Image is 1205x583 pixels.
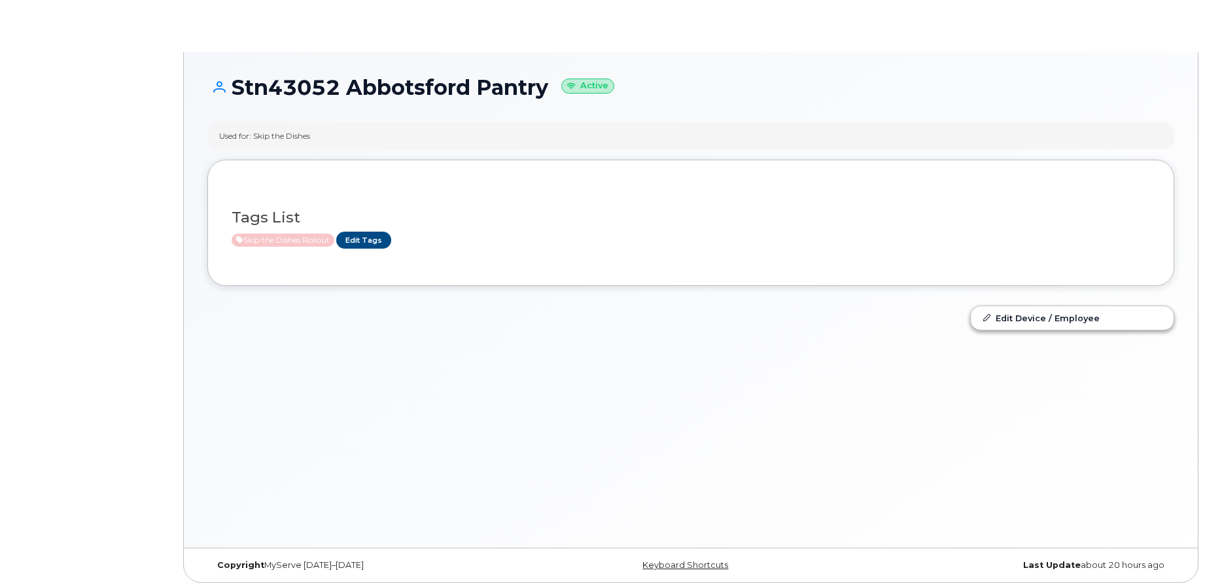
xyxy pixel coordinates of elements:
a: Keyboard Shortcuts [642,560,728,570]
div: Used for: Skip the Dishes [219,130,310,141]
h1: Stn43052 Abbotsford Pantry [207,76,1174,99]
a: Edit Tags [336,232,391,248]
span: Active [232,234,334,247]
div: MyServe [DATE]–[DATE] [207,560,530,571]
strong: Copyright [217,560,264,570]
div: about 20 hours ago [852,560,1174,571]
small: Active [561,79,614,94]
a: Edit Device / Employee [971,306,1174,330]
strong: Last Update [1023,560,1081,570]
h3: Tags List [232,209,1150,226]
